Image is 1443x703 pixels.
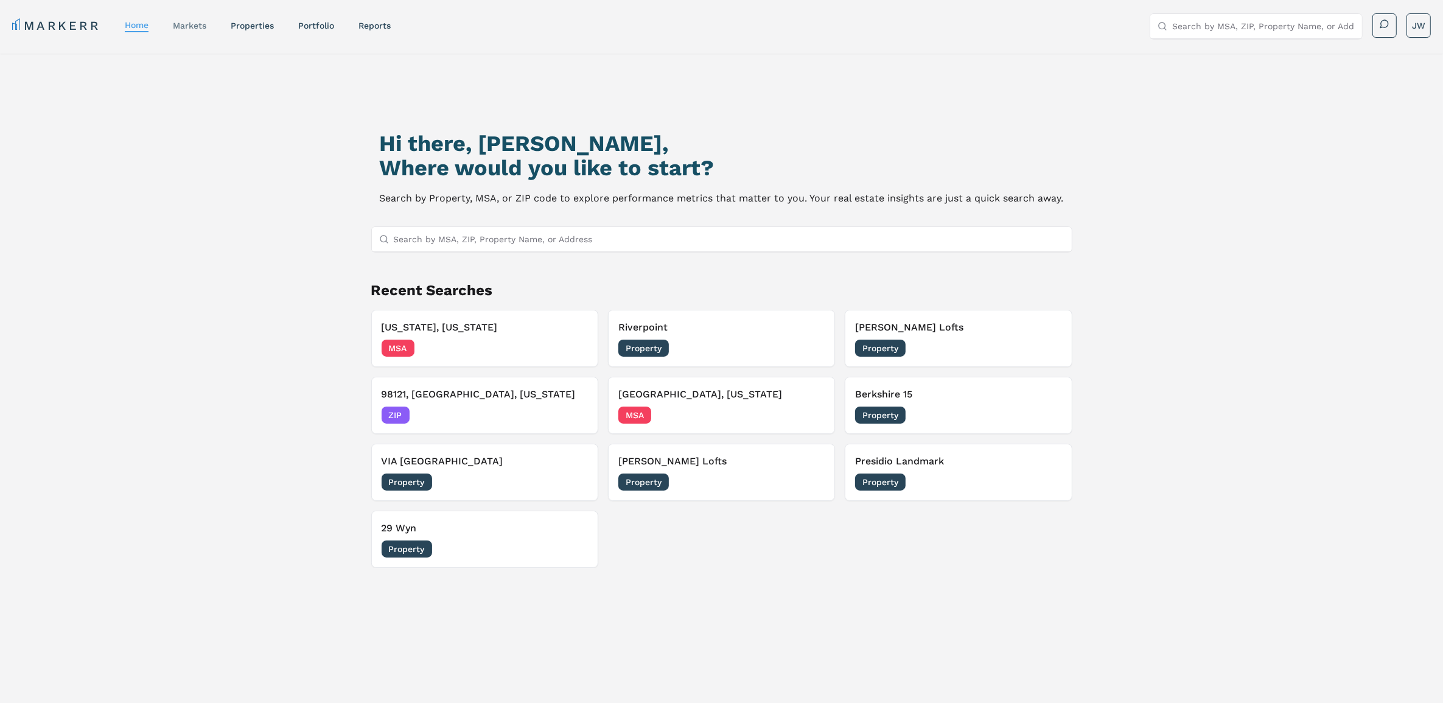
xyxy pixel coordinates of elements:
input: Search by MSA, ZIP, Property Name, or Address [1172,14,1355,38]
span: Property [382,474,432,491]
span: [DATE] [797,342,825,354]
p: Search by Property, MSA, or ZIP code to explore performance metrics that matter to you. Your real... [380,190,1064,207]
span: [DATE] [1035,409,1062,421]
button: Remove 98121, Seattle, Washington98121, [GEOGRAPHIC_DATA], [US_STATE]ZIP[DATE] [371,377,598,434]
a: MARKERR [12,17,100,34]
button: JW [1406,13,1431,38]
button: Remove Walton Lofts[PERSON_NAME] LoftsProperty[DATE] [845,310,1072,367]
span: ZIP [382,407,410,424]
h3: Riverpoint [618,320,825,335]
a: markets [173,21,206,30]
button: Remove Berkshire 15Berkshire 15Property[DATE] [845,377,1072,434]
h3: [PERSON_NAME] Lofts [855,320,1061,335]
h1: Hi there, [PERSON_NAME], [380,131,1064,156]
button: Remove Washington, District of Columbia[US_STATE], [US_STATE]MSA[DATE] [371,310,598,367]
button: Remove Presidio LandmarkPresidio LandmarkProperty[DATE] [845,444,1072,501]
a: reports [358,21,391,30]
h3: [US_STATE], [US_STATE] [382,320,588,335]
span: Property [855,340,906,357]
button: Remove 29 Wyn29 WynProperty[DATE] [371,511,598,568]
input: Search by MSA, ZIP, Property Name, or Address [394,227,1064,251]
h3: Berkshire 15 [855,387,1061,402]
span: [DATE] [1035,342,1062,354]
span: Property [618,340,669,357]
h3: 98121, [GEOGRAPHIC_DATA], [US_STATE] [382,387,588,402]
button: Remove RiverpointRiverpointProperty[DATE] [608,310,835,367]
h2: Where would you like to start? [380,156,1064,180]
span: Property [618,474,669,491]
a: properties [231,21,274,30]
button: Remove Lake Los Angeles, California[GEOGRAPHIC_DATA], [US_STATE]MSA[DATE] [608,377,835,434]
span: [DATE] [561,342,588,354]
span: Property [855,407,906,424]
span: MSA [382,340,414,357]
h3: 29 Wyn [382,521,588,536]
a: home [125,20,148,30]
h3: [PERSON_NAME] Lofts [618,454,825,469]
span: [DATE] [797,476,825,488]
span: Property [855,474,906,491]
button: Remove VIA Seaport ResidencesVIA [GEOGRAPHIC_DATA]Property[DATE] [371,444,598,501]
h3: [GEOGRAPHIC_DATA], [US_STATE] [618,387,825,402]
span: [DATE] [561,543,588,555]
span: [DATE] [1035,476,1062,488]
span: [DATE] [561,409,588,421]
h3: VIA [GEOGRAPHIC_DATA] [382,454,588,469]
span: [DATE] [797,409,825,421]
h3: Presidio Landmark [855,454,1061,469]
span: [DATE] [561,476,588,488]
a: Portfolio [298,21,334,30]
span: MSA [618,407,651,424]
span: JW [1412,19,1425,32]
span: Property [382,540,432,558]
button: Remove Thurman Lofts[PERSON_NAME] LoftsProperty[DATE] [608,444,835,501]
h2: Recent Searches [371,281,1072,300]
